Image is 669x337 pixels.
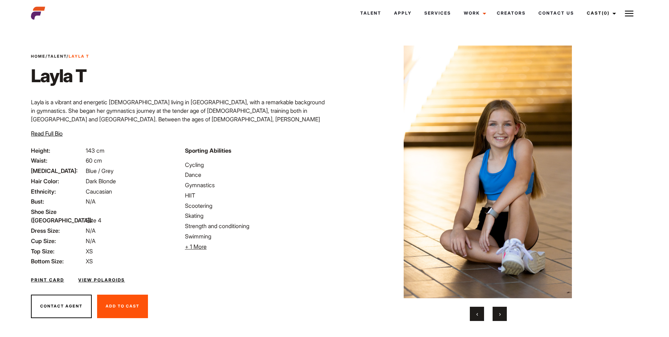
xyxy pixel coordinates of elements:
[185,181,330,189] li: Gymnastics
[31,237,84,245] span: Cup Size:
[31,257,84,265] span: Bottom Size:
[86,157,102,164] span: 60 cm
[185,170,330,179] li: Dance
[354,4,388,23] a: Talent
[490,4,532,23] a: Creators
[86,258,93,265] span: XS
[97,295,148,318] button: Add To Cast
[69,54,89,59] strong: Layla T
[86,237,96,244] span: N/A
[31,207,84,225] span: Shoe Size ([GEOGRAPHIC_DATA]):
[48,54,67,59] a: Talent
[418,4,457,23] a: Services
[476,310,478,317] span: Previous
[31,53,89,59] span: / /
[31,295,92,318] button: Contact Agent
[86,198,96,205] span: N/A
[31,130,63,137] span: Read Full Bio
[86,188,112,195] span: Caucasian
[625,9,633,18] img: Burger icon
[185,201,330,210] li: Scootering
[185,147,231,154] strong: Sporting Abilities
[185,232,330,241] li: Swimming
[86,147,105,154] span: 143 cm
[86,167,113,174] span: Blue / Grey
[86,227,96,234] span: N/A
[185,211,330,220] li: Skating
[31,65,89,86] h1: Layla T
[106,304,139,309] span: Add To Cast
[31,6,45,20] img: cropped-aefm-brand-fav-22-square.png
[31,277,64,283] a: Print Card
[31,167,84,175] span: [MEDICAL_DATA]:
[185,222,330,230] li: Strength and conditioning
[388,4,418,23] a: Apply
[31,177,84,185] span: Hair Color:
[31,197,84,206] span: Bust:
[86,178,116,185] span: Dark Blonde
[185,191,330,200] li: HIIT
[499,310,501,317] span: Next
[31,226,84,235] span: Dress Size:
[580,4,620,23] a: Cast(0)
[31,146,84,155] span: Height:
[31,247,84,256] span: Top Size:
[31,98,330,149] p: Layla is a vibrant and energetic [DEMOGRAPHIC_DATA] living in [GEOGRAPHIC_DATA], with a remarkabl...
[31,54,46,59] a: Home
[31,187,84,196] span: Ethnicity:
[86,248,93,255] span: XS
[532,4,580,23] a: Contact Us
[86,217,101,224] span: Size 4
[31,156,84,165] span: Waist:
[351,46,625,298] img: 0B5A8771
[602,10,610,16] span: (0)
[457,4,490,23] a: Work
[78,277,125,283] a: View Polaroids
[31,129,63,138] button: Read Full Bio
[185,243,207,250] span: + 1 More
[185,160,330,169] li: Cycling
